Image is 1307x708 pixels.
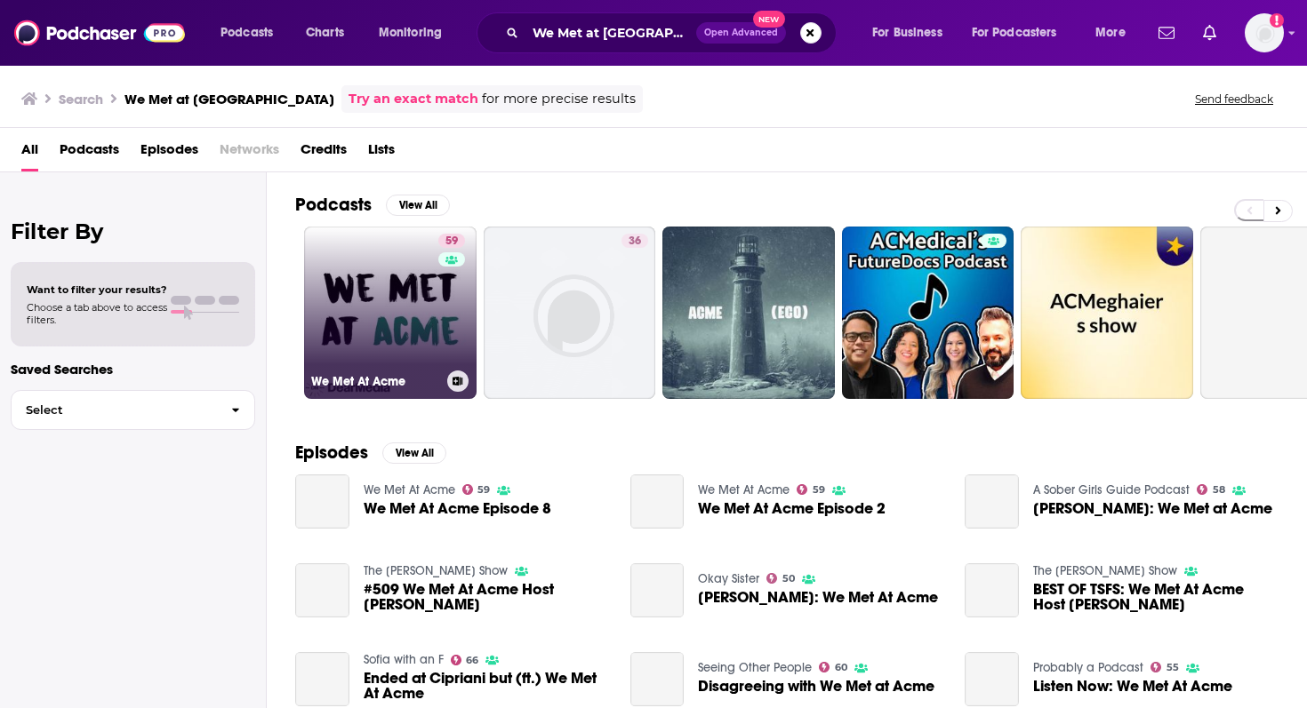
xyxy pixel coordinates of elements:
a: Ended at Cipriani but (ft.) We Met At Acme [295,652,349,706]
a: A Sober Girls Guide Podcast [1033,482,1190,497]
a: 60 [819,662,847,672]
a: 36 [484,227,656,399]
a: 59 [462,484,491,495]
a: We Met At Acme Episode 2 [630,474,685,529]
button: open menu [208,19,296,47]
a: The Sarah Fraser Show [364,563,508,578]
span: for more precise results [482,89,636,109]
span: 66 [466,656,478,664]
h2: Filter By [11,219,255,244]
button: Send feedback [1190,91,1279,107]
span: Charts [306,20,344,45]
svg: Add a profile image [1270,13,1284,28]
span: 36 [629,233,641,251]
a: Lindsey Metselaar: We Met At Acme [698,590,938,605]
a: #509 We Met At Acme Host Lindsey Metselaar [295,563,349,617]
button: open menu [960,19,1083,47]
a: 59 [438,234,465,248]
span: Networks [220,135,279,171]
a: Lists [368,135,395,171]
span: For Business [872,20,942,45]
a: Podcasts [60,135,119,171]
a: Ended at Cipriani but (ft.) We Met At Acme [364,671,609,701]
a: 55 [1151,662,1179,672]
a: #509 We Met At Acme Host Lindsey Metselaar [364,582,609,612]
span: 59 [445,233,458,251]
a: 59We Met At Acme [304,227,477,399]
a: 59 [797,484,825,495]
a: We Met At Acme Episode 8 [364,501,551,516]
a: BEST OF TSFS: We Met At Acme Host Lindsey Metselaar [1033,582,1279,612]
a: 58 [1197,484,1225,495]
span: For Podcasters [972,20,1057,45]
button: Select [11,390,255,430]
a: Listen Now: We Met At Acme [1033,679,1232,694]
a: Sofia with an F [364,652,444,667]
span: [PERSON_NAME]: We Met At Acme [698,590,938,605]
img: User Profile [1245,13,1284,52]
a: 50 [766,573,795,584]
a: 36 [621,234,648,248]
h3: We Met at [GEOGRAPHIC_DATA] [124,91,334,107]
span: 59 [477,486,490,494]
span: Podcasts [221,20,273,45]
a: All [21,135,38,171]
a: Lindsey Metselaar: We Met At Acme [630,563,685,617]
button: open menu [1083,19,1148,47]
a: Lindsey Metselaar: We Met at Acme [1033,501,1272,516]
a: We Met At Acme [364,482,455,497]
button: Show profile menu [1245,13,1284,52]
a: We Met At Acme Episode 2 [698,501,886,516]
h2: Podcasts [295,194,372,216]
a: Okay Sister [698,571,759,586]
button: View All [382,442,446,464]
a: Lindsey Metselaar: We Met at Acme [965,474,1019,529]
a: Charts [294,19,355,47]
a: Disagreeing with We Met at Acme [698,679,934,694]
a: We Met At Acme Episode 8 [295,474,349,529]
span: 58 [1213,486,1225,494]
a: Episodes [140,135,198,171]
span: Select [12,404,217,416]
img: Podchaser - Follow, Share and Rate Podcasts [14,16,185,50]
span: 60 [835,664,847,672]
span: 59 [813,486,825,494]
input: Search podcasts, credits, & more... [525,19,696,47]
a: Listen Now: We Met At Acme [965,652,1019,706]
a: Show notifications dropdown [1196,18,1223,48]
a: EpisodesView All [295,442,446,464]
h3: We Met At Acme [311,374,440,389]
a: The Sarah Fraser Show [1033,563,1177,578]
span: BEST OF TSFS: We Met At Acme Host [PERSON_NAME] [1033,582,1279,612]
div: Search podcasts, credits, & more... [493,12,854,53]
a: We Met At Acme [698,482,790,497]
span: More [1095,20,1126,45]
span: Open Advanced [704,28,778,37]
button: open menu [366,19,465,47]
a: Try an exact match [349,89,478,109]
a: Probably a Podcast [1033,660,1143,675]
h3: Search [59,91,103,107]
span: Logged in as megcassidy [1245,13,1284,52]
a: Credits [301,135,347,171]
a: PodcastsView All [295,194,450,216]
h2: Episodes [295,442,368,464]
span: Choose a tab above to access filters. [27,301,167,326]
span: 50 [782,575,795,583]
span: Want to filter your results? [27,283,167,296]
span: Monitoring [379,20,442,45]
button: View All [386,195,450,216]
span: New [753,11,785,28]
a: Show notifications dropdown [1151,18,1182,48]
